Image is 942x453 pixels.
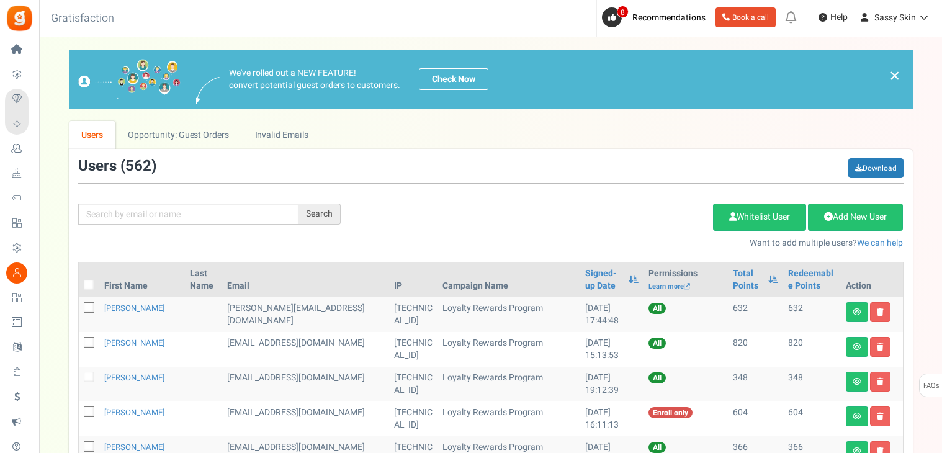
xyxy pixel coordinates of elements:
[713,204,806,231] a: Whitelist User
[359,237,904,249] p: Want to add multiple users?
[104,302,164,314] a: [PERSON_NAME]
[877,343,884,351] i: Delete user
[115,121,241,149] a: Opportunity: Guest Orders
[437,332,580,367] td: Loyalty Rewards Program
[923,374,940,398] span: FAQs
[857,236,903,249] a: We can help
[877,308,884,316] i: Delete user
[827,11,848,24] span: Help
[648,303,666,314] span: All
[728,297,784,332] td: 632
[104,441,164,453] a: [PERSON_NAME]
[728,332,784,367] td: 820
[222,367,388,401] td: [EMAIL_ADDRESS][DOMAIN_NAME]
[783,297,840,332] td: 632
[602,7,711,27] a: 8 Recommendations
[853,308,861,316] i: View details
[37,6,128,31] h3: Gratisfaction
[728,401,784,436] td: 604
[648,442,666,453] span: All
[78,204,298,225] input: Search by email or name
[389,297,437,332] td: [TECHNICAL_ID]
[632,11,706,24] span: Recommendations
[437,401,580,436] td: Loyalty Rewards Program
[585,267,622,292] a: Signed-up Date
[648,407,693,418] span: Enroll only
[419,68,488,90] a: Check Now
[437,297,580,332] td: Loyalty Rewards Program
[389,401,437,436] td: [TECHNICAL_ID]
[783,367,840,401] td: 348
[298,204,341,225] div: Search
[841,262,903,297] th: Action
[648,372,666,383] span: All
[853,343,861,351] i: View details
[99,262,186,297] th: First Name
[222,297,388,332] td: [PERSON_NAME][EMAIL_ADDRESS][DOMAIN_NAME]
[69,121,116,149] a: Users
[808,204,903,231] a: Add New User
[78,158,156,174] h3: Users ( )
[104,372,164,383] a: [PERSON_NAME]
[644,262,728,297] th: Permissions
[222,262,388,297] th: Email
[104,337,164,349] a: [PERSON_NAME]
[78,59,181,99] img: images
[874,11,916,24] span: Sassy Skin
[648,282,690,292] a: Learn more
[222,332,388,367] td: [EMAIL_ADDRESS][DOMAIN_NAME]
[222,401,388,436] td: [EMAIL_ADDRESS][DOMAIN_NAME]
[389,262,437,297] th: IP
[580,297,644,332] td: [DATE] 17:44:48
[877,378,884,385] i: Delete user
[104,406,164,418] a: [PERSON_NAME]
[580,332,644,367] td: [DATE] 15:13:53
[853,378,861,385] i: View details
[715,7,776,27] a: Book a call
[580,367,644,401] td: [DATE] 19:12:39
[617,6,629,18] span: 8
[783,401,840,436] td: 604
[6,4,34,32] img: Gratisfaction
[733,267,763,292] a: Total Points
[229,67,400,92] p: We've rolled out a NEW FEATURE! convert potential guest orders to customers.
[437,262,580,297] th: Campaign Name
[889,68,900,83] a: ×
[788,267,835,292] a: Redeemable Points
[389,332,437,367] td: [TECHNICAL_ID]
[185,262,222,297] th: Last Name
[242,121,321,149] a: Invalid Emails
[783,332,840,367] td: 820
[125,155,151,177] span: 562
[848,158,904,178] a: Download
[389,367,437,401] td: [TECHNICAL_ID]
[580,401,644,436] td: [DATE] 16:11:13
[814,7,853,27] a: Help
[437,367,580,401] td: Loyalty Rewards Program
[196,77,220,104] img: images
[648,338,666,349] span: All
[728,367,784,401] td: 348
